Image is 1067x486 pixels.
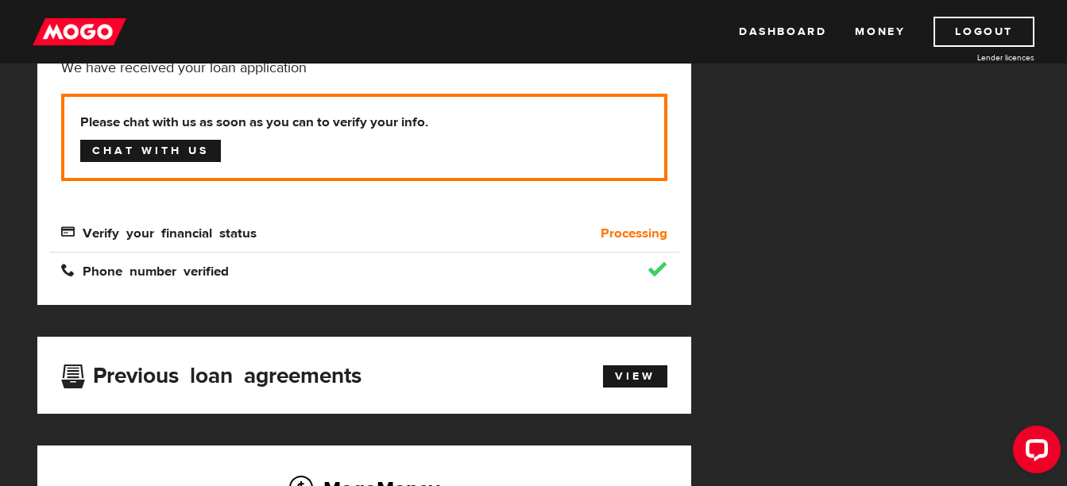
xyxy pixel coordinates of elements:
span: Phone number verified [61,263,229,276]
b: Processing [601,224,667,243]
img: mogo_logo-11ee424be714fa7cbb0f0f49df9e16ec.png [33,17,126,47]
iframe: LiveChat chat widget [1000,419,1067,486]
a: Lender licences [915,52,1034,64]
a: Money [855,17,905,47]
a: View [603,365,667,388]
h3: Previous loan agreements [61,363,361,384]
span: Verify your financial status [61,225,257,238]
a: Chat with us [80,140,221,162]
p: We have received your loan application [61,59,667,78]
b: Please chat with us as soon as you can to verify your info. [80,113,648,132]
a: Logout [934,17,1034,47]
a: Dashboard [739,17,826,47]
